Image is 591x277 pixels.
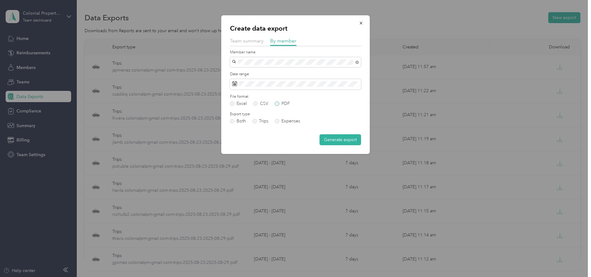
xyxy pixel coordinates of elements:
[230,24,361,33] p: Create data export
[253,101,268,106] label: CSV
[275,101,290,106] label: PDF
[230,38,264,44] span: Team summary
[320,134,361,145] button: Generate export
[230,94,361,100] label: File format
[230,111,361,117] label: Export type
[556,242,591,277] iframe: Everlance-gr Chat Button Frame
[230,119,246,123] label: Both
[270,38,296,44] span: By member
[230,101,247,106] label: Excel
[252,119,268,123] label: Trips
[230,50,361,55] label: Member name
[230,72,361,77] label: Date range
[275,119,300,123] label: Expenses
